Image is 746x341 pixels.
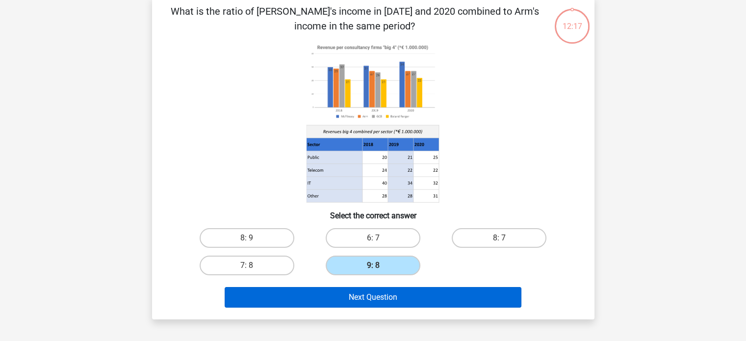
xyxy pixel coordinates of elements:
[168,4,542,33] p: What is the ratio of [PERSON_NAME]'s income in [DATE] and 2020 combined to Arm's income in the sa...
[452,228,546,248] label: 8: 7
[200,256,294,275] label: 7: 8
[200,228,294,248] label: 8: 9
[168,203,579,220] h6: Select the correct answer
[225,287,521,308] button: Next Question
[554,8,591,32] div: 12:17
[326,256,420,275] label: 9: 8
[326,228,420,248] label: 6: 7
